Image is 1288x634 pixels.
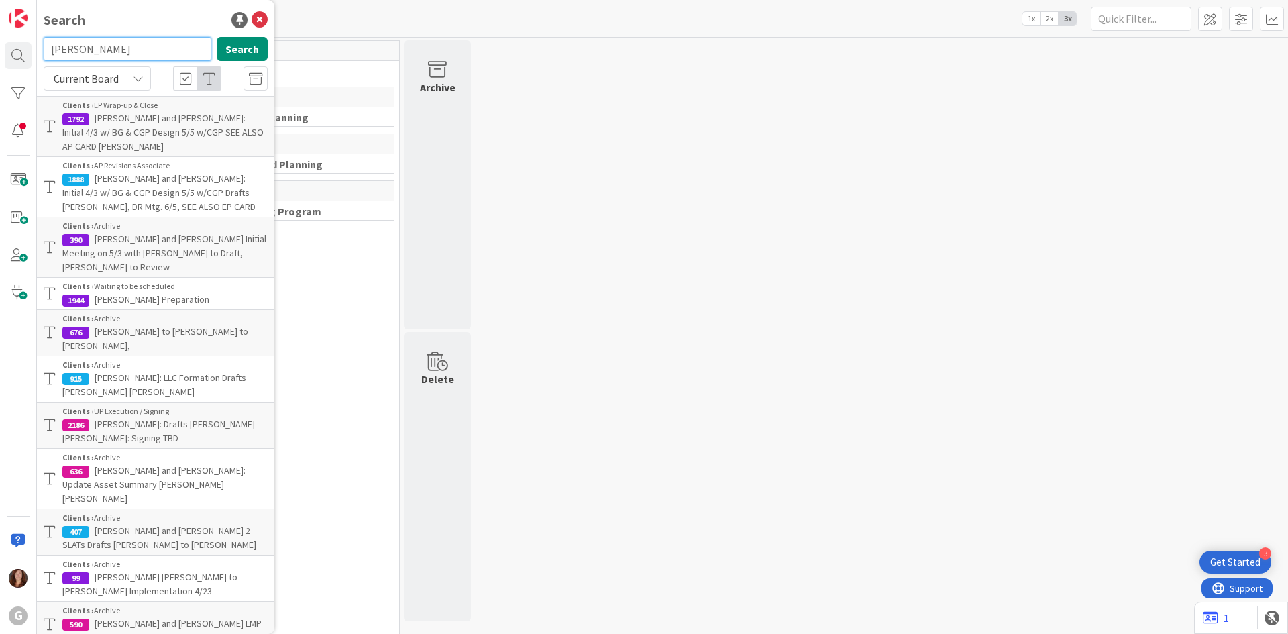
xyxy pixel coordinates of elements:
div: Waiting to be scheduled [62,280,268,293]
div: 407 [62,526,89,538]
div: EP Wrap-up & Close [62,99,268,111]
div: 99 [62,572,89,584]
div: Archive [62,558,268,570]
b: Clients › [62,160,94,170]
div: Archive [62,313,268,325]
span: 2x [1040,12,1059,25]
div: Delete [421,371,454,387]
div: Archive [62,604,268,617]
b: Clients › [62,513,94,523]
b: Clients › [62,452,94,462]
span: 3x [1059,12,1077,25]
div: Archive [62,359,268,371]
a: Clients ›Archive636[PERSON_NAME] and [PERSON_NAME]: Update Asset Summary [PERSON_NAME] [PERSON_NAME] [37,449,274,509]
b: Clients › [62,406,94,416]
b: Clients › [62,360,94,370]
b: Clients › [62,313,94,323]
span: [PERSON_NAME] and [PERSON_NAME]: Update Asset Summary [PERSON_NAME] [PERSON_NAME] [62,464,246,505]
div: G [9,606,28,625]
a: Clients ›Archive390[PERSON_NAME] and [PERSON_NAME] Initial Meeting on 5/3 with [PERSON_NAME] to D... [37,217,274,278]
input: Search for title... [44,37,211,61]
span: [PERSON_NAME]: LLC Formation Drafts [PERSON_NAME] [PERSON_NAME] [62,372,246,398]
div: Archive [62,220,268,232]
div: 676 [62,327,89,339]
a: Clients ›Waiting to be scheduled1944[PERSON_NAME] Preparation [37,278,274,309]
div: 390 [62,234,89,246]
div: Archive [420,79,455,95]
span: [PERSON_NAME] [PERSON_NAME] to [PERSON_NAME] Implementation 4/23 [62,571,237,597]
div: 1888 [62,174,89,186]
a: Clients ›Archive407[PERSON_NAME] and [PERSON_NAME] 2 SLATs Drafts [PERSON_NAME] to [PERSON_NAME] [37,509,274,556]
a: Clients ›EP Wrap-up & Close1792[PERSON_NAME] and [PERSON_NAME]: Initial 4/3 w/ BG & CGP Design 5/... [37,96,274,157]
span: [PERSON_NAME] to [PERSON_NAME] to [PERSON_NAME], [62,325,248,352]
div: UP Execution / Signing [62,405,268,417]
div: Archive [62,452,268,464]
b: Clients › [62,559,94,569]
span: [PERSON_NAME] Preparation [95,293,209,305]
div: Search [44,10,85,30]
div: AP Revisions Associate [62,160,268,172]
span: [PERSON_NAME]: Drafts [PERSON_NAME] [PERSON_NAME]: Signing TBD [62,418,255,444]
a: Clients ›Archive99[PERSON_NAME] [PERSON_NAME] to [PERSON_NAME] Implementation 4/23 [37,556,274,601]
div: 2186 [62,419,89,431]
span: [PERSON_NAME] and [PERSON_NAME]: Initial 4/3 w/ BG & CGP Design 5/5 w/CGP Drafts [PERSON_NAME], D... [62,172,256,213]
a: 1 [1203,610,1229,626]
span: [PERSON_NAME] and [PERSON_NAME] Initial Meeting on 5/3 with [PERSON_NAME] to Draft, [PERSON_NAME]... [62,233,266,273]
a: Clients ›Archive676[PERSON_NAME] to [PERSON_NAME] to [PERSON_NAME], [37,309,274,356]
div: 636 [62,466,89,478]
b: Clients › [62,221,94,231]
input: Quick Filter... [1091,7,1191,31]
a: Clients ›AP Revisions Associate1888[PERSON_NAME] and [PERSON_NAME]: Initial 4/3 w/ BG & CGP Desig... [37,157,274,217]
b: Clients › [62,100,94,110]
img: CA [9,569,28,588]
a: Clients ›UP Execution / Signing2186[PERSON_NAME]: Drafts [PERSON_NAME] [PERSON_NAME]: Signing TBD [37,402,274,449]
span: Advanced Planning [230,158,377,171]
div: Open Get Started checklist, remaining modules: 3 [1199,551,1271,574]
a: Clients ›Archive915[PERSON_NAME]: LLC Formation Drafts [PERSON_NAME] [PERSON_NAME] [37,356,274,402]
div: 590 [62,619,89,631]
div: 1944 [62,295,89,307]
img: Visit kanbanzone.com [9,9,28,28]
span: Estate Planning [230,111,377,124]
span: [PERSON_NAME] and [PERSON_NAME] 2 SLATs Drafts [PERSON_NAME] to [PERSON_NAME] [62,525,256,551]
span: 1x [1022,12,1040,25]
b: Clients › [62,605,94,615]
div: Get Started [1210,556,1260,569]
div: Archive [62,512,268,524]
div: 3 [1259,547,1271,560]
b: Clients › [62,281,94,291]
span: [PERSON_NAME] and [PERSON_NAME]: Initial 4/3 w/ BG & CGP Design 5/5 w/CGP SEE ALSO AP CARD [PERSO... [62,112,264,152]
button: Search [217,37,268,61]
div: 915 [62,373,89,385]
span: Current Board [54,72,119,85]
span: Support [28,2,61,18]
span: Updating Program [230,205,377,218]
div: 1792 [62,113,89,125]
span: New [225,64,382,78]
